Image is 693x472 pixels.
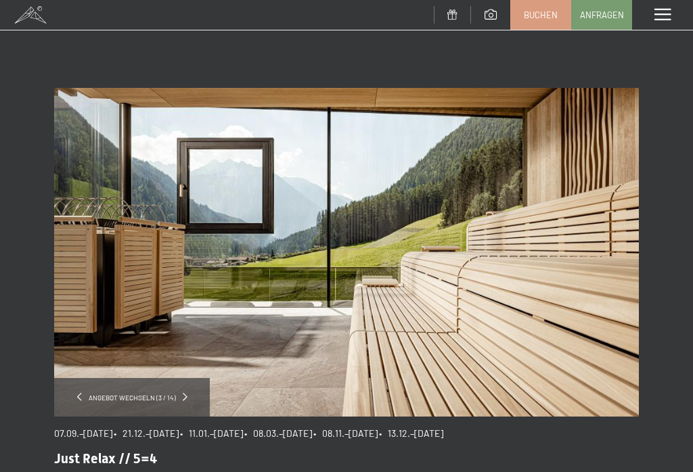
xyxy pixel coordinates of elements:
[54,450,157,467] span: Just Relax // 5=4
[54,88,639,417] img: Just Relax // 5=4
[580,9,624,21] span: Anfragen
[244,427,312,439] span: • 08.03.–[DATE]
[572,1,631,29] a: Anfragen
[379,427,443,439] span: • 13.12.–[DATE]
[524,9,558,21] span: Buchen
[511,1,571,29] a: Buchen
[82,393,183,402] span: Angebot wechseln (3 / 14)
[313,427,378,439] span: • 08.11.–[DATE]
[54,427,112,439] span: 07.09.–[DATE]
[180,427,243,439] span: • 11.01.–[DATE]
[114,427,179,439] span: • 21.12.–[DATE]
